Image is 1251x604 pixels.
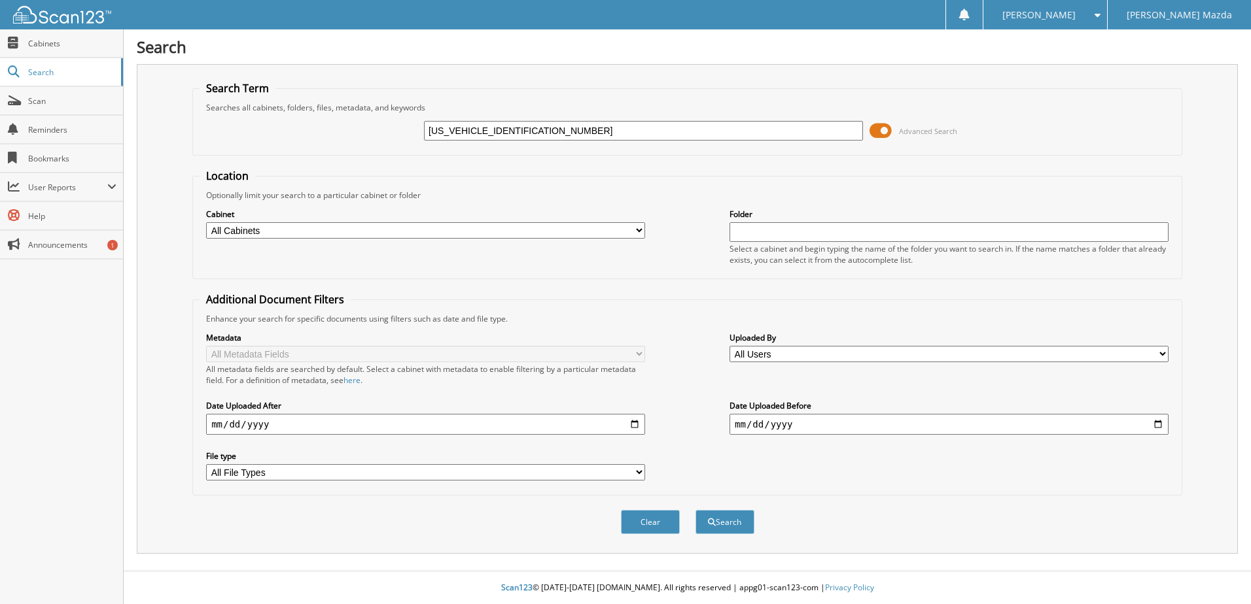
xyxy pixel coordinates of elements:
[28,239,116,250] span: Announcements
[200,292,351,307] legend: Additional Document Filters
[200,169,255,183] legend: Location
[200,190,1175,201] div: Optionally limit your search to a particular cabinet or folder
[200,313,1175,324] div: Enhance your search for specific documents using filters such as date and file type.
[344,375,361,386] a: here
[621,510,680,534] button: Clear
[124,572,1251,604] div: © [DATE]-[DATE] [DOMAIN_NAME]. All rights reserved | appg01-scan123-com |
[899,126,957,136] span: Advanced Search
[28,95,116,107] span: Scan
[107,240,118,250] div: 1
[730,332,1169,343] label: Uploaded By
[206,363,645,386] div: All metadata fields are searched by default. Select a cabinet with metadata to enable filtering b...
[28,67,115,78] span: Search
[1002,11,1076,19] span: [PERSON_NAME]
[501,582,533,593] span: Scan123
[28,38,116,49] span: Cabinets
[200,81,275,95] legend: Search Term
[730,414,1169,435] input: end
[28,182,107,193] span: User Reports
[1186,541,1251,604] iframe: Chat Widget
[206,414,645,435] input: start
[730,209,1169,220] label: Folder
[206,450,645,461] label: File type
[28,153,116,164] span: Bookmarks
[206,400,645,411] label: Date Uploaded After
[730,243,1169,265] div: Select a cabinet and begin typing the name of the folder you want to search in. If the name match...
[1127,11,1232,19] span: [PERSON_NAME] Mazda
[206,332,645,343] label: Metadata
[730,400,1169,411] label: Date Uploaded Before
[206,209,645,220] label: Cabinet
[28,210,116,222] span: Help
[825,582,874,593] a: Privacy Policy
[137,36,1238,58] h1: Search
[200,102,1175,113] div: Searches all cabinets, folders, files, metadata, and keywords
[13,6,111,24] img: scan123-logo-white.svg
[28,124,116,135] span: Reminders
[696,510,754,534] button: Search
